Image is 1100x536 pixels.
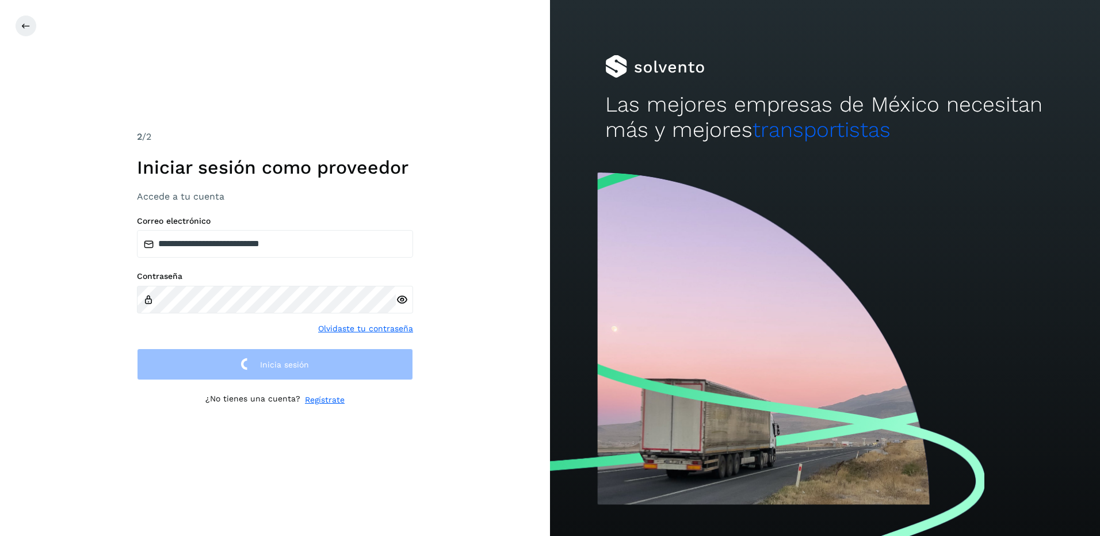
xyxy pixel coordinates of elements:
h3: Accede a tu cuenta [137,191,413,202]
h1: Iniciar sesión como proveedor [137,156,413,178]
div: /2 [137,130,413,144]
label: Contraseña [137,271,413,281]
span: transportistas [753,117,891,142]
span: 2 [137,131,142,142]
span: Inicia sesión [260,361,309,369]
a: Olvidaste tu contraseña [318,323,413,335]
h2: Las mejores empresas de México necesitan más y mejores [605,92,1045,143]
label: Correo electrónico [137,216,413,226]
p: ¿No tienes una cuenta? [205,394,300,406]
a: Regístrate [305,394,345,406]
button: Inicia sesión [137,349,413,380]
